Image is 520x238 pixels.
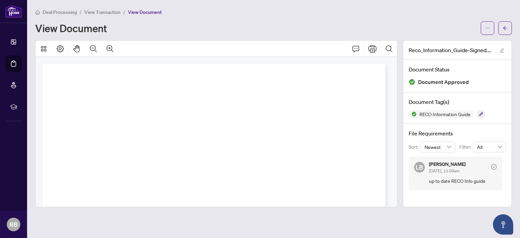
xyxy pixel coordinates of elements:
[429,168,459,173] span: [DATE], 11:04am
[418,78,469,87] span: Document Approved
[9,220,18,229] span: RB
[417,112,473,116] span: RECO Information Guide
[84,9,121,15] span: View Transaction
[491,164,497,170] span: check-circle
[128,9,162,15] span: View Document
[429,162,465,167] h5: [PERSON_NAME]
[409,79,415,85] img: Document Status
[500,48,504,53] span: edit
[409,129,506,137] h4: File Requirements
[425,142,452,152] span: Newest
[493,214,513,235] button: Open asap
[409,65,506,73] h4: Document Status
[409,143,420,151] p: Sort:
[409,110,417,118] img: Status Icon
[429,177,497,185] span: up to date RECO Info guide
[43,9,77,15] span: Deal Processing
[409,98,506,106] h4: Document Tag(s)
[35,23,107,34] h1: View Document
[416,163,423,172] span: LB
[477,142,502,152] span: All
[123,8,125,16] li: /
[5,5,22,18] img: logo
[503,26,507,30] span: arrow-left
[409,46,493,54] span: Reco_Information_Guide-Signed.pdf
[35,10,40,15] span: home
[485,26,490,30] span: ellipsis
[459,143,473,151] p: Filter:
[80,8,82,16] li: /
